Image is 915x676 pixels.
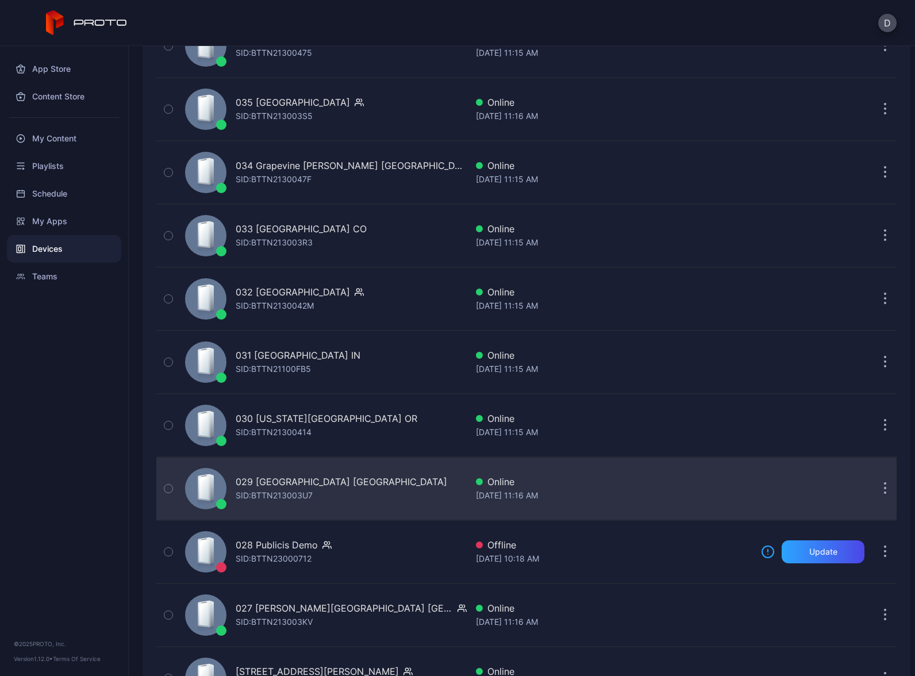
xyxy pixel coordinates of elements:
a: Terms Of Service [53,655,101,662]
div: Online [476,95,752,109]
div: SID: BTTN21300414 [236,425,312,439]
a: Devices [7,235,121,263]
div: [DATE] 10:18 AM [476,552,752,566]
div: Online [476,412,752,425]
div: [DATE] 11:15 AM [476,172,752,186]
button: D [878,14,897,32]
div: SID: BTTN213003R3 [236,236,313,249]
a: Schedule [7,180,121,208]
div: Offline [476,538,752,552]
div: SID: BTTN23000712 [236,552,312,566]
div: SID: BTTN2130042M [236,299,314,313]
a: My Apps [7,208,121,235]
div: 030 [US_STATE][GEOGRAPHIC_DATA] OR [236,412,417,425]
div: Online [476,601,752,615]
div: Online [476,475,752,489]
div: SID: BTTN2130047F [236,172,312,186]
div: [DATE] 11:16 AM [476,109,752,123]
div: [DATE] 11:15 AM [476,236,752,249]
div: 027 [PERSON_NAME][GEOGRAPHIC_DATA] [GEOGRAPHIC_DATA] [236,601,453,615]
a: Playlists [7,152,121,180]
button: Update [782,540,864,563]
div: [DATE] 11:16 AM [476,489,752,502]
div: [DATE] 11:15 AM [476,46,752,60]
div: SID: BTTN213003KV [236,615,313,629]
a: My Content [7,125,121,152]
div: 031 [GEOGRAPHIC_DATA] IN [236,348,360,362]
div: SID: BTTN21100FB5 [236,362,311,376]
div: SID: BTTN213003U7 [236,489,313,502]
a: Content Store [7,83,121,110]
div: Online [476,159,752,172]
div: Online [476,285,752,299]
div: 033 [GEOGRAPHIC_DATA] CO [236,222,367,236]
div: [DATE] 11:15 AM [476,362,752,376]
div: SID: BTTN213003S5 [236,109,313,123]
div: Update [809,547,837,556]
div: SID: BTTN21300475 [236,46,312,60]
div: © 2025 PROTO, Inc. [14,639,114,648]
div: 028 Publicis Demo [236,538,318,552]
div: [DATE] 11:15 AM [476,425,752,439]
div: Online [476,222,752,236]
div: 029 [GEOGRAPHIC_DATA] [GEOGRAPHIC_DATA] [236,475,447,489]
div: [DATE] 11:16 AM [476,615,752,629]
a: App Store [7,55,121,83]
div: 034 Grapevine [PERSON_NAME] [GEOGRAPHIC_DATA] [236,159,467,172]
div: 035 [GEOGRAPHIC_DATA] [236,95,350,109]
a: Teams [7,263,121,290]
span: Version 1.12.0 • [14,655,53,662]
div: Online [476,348,752,362]
div: [DATE] 11:15 AM [476,299,752,313]
div: 032 [GEOGRAPHIC_DATA] [236,285,350,299]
